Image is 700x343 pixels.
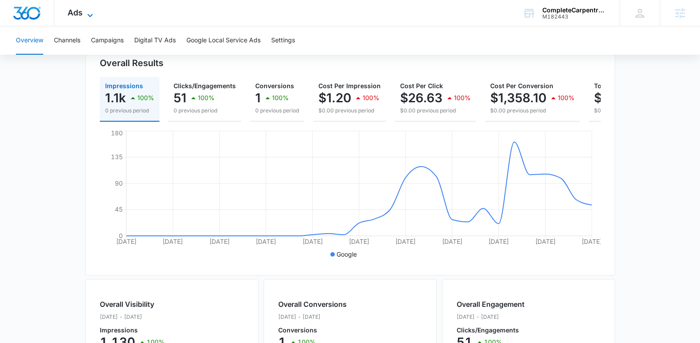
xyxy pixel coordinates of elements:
div: account name [542,7,607,14]
button: Channels [54,26,80,55]
p: 100% [198,95,215,101]
tspan: [DATE] [395,238,416,245]
p: $0.00 previous period [594,107,678,115]
p: [DATE] - [DATE] [457,313,525,321]
tspan: [DATE] [535,238,555,245]
tspan: 90 [115,179,123,187]
p: $1,358.10 [490,91,546,105]
p: Clicks/Engagements [457,327,525,333]
p: 100% [558,95,575,101]
p: Conversions [278,327,347,333]
span: Conversions [255,82,294,89]
p: $0.00 previous period [490,107,575,115]
tspan: [DATE] [209,238,229,245]
img: tab_domain_overview_orange.svg [24,51,31,58]
p: 100% [454,95,471,101]
p: 100% [363,95,379,101]
p: Impressions [100,327,165,333]
div: Domain: [DOMAIN_NAME] [23,23,97,30]
tspan: [DATE] [163,238,183,245]
p: 0 previous period [255,107,299,115]
tspan: [DATE] [488,238,509,245]
h2: Overall Engagement [457,299,525,309]
div: account id [542,14,607,20]
p: $0.00 previous period [400,107,471,115]
img: website_grey.svg [14,23,21,30]
p: [DATE] - [DATE] [278,313,347,321]
tspan: [DATE] [442,238,462,245]
tspan: 135 [111,153,123,160]
p: $26.63 [400,91,443,105]
span: Cost Per Impression [318,82,381,89]
button: Google Local Service Ads [186,26,261,55]
span: Cost Per Conversion [490,82,553,89]
tspan: 0 [119,232,123,239]
p: 100% [137,95,154,101]
div: Keywords by Traffic [98,52,149,58]
p: $1.20 [318,91,351,105]
p: $0.00 previous period [318,107,381,115]
p: 51 [174,91,186,105]
span: Ads [68,8,83,17]
button: Overview [16,26,43,55]
p: [DATE] - [DATE] [100,313,165,321]
p: 100% [272,95,289,101]
img: tab_keywords_by_traffic_grey.svg [88,51,95,58]
p: Google [337,250,357,259]
button: Campaigns [91,26,124,55]
p: 1.1k [105,91,126,105]
h2: Overall Visibility [100,299,165,309]
span: Total Spend [594,82,630,89]
tspan: [DATE] [582,238,602,245]
span: Clicks/Engagements [174,82,236,89]
button: Settings [271,26,295,55]
img: logo_orange.svg [14,14,21,21]
span: Impressions [105,82,143,89]
tspan: [DATE] [116,238,136,245]
tspan: [DATE] [256,238,276,245]
tspan: [DATE] [349,238,369,245]
p: 1 [255,91,261,105]
div: v 4.0.25 [25,14,43,21]
h3: Overall Results [100,56,163,70]
tspan: [DATE] [302,238,322,245]
h2: Overall Conversions [278,299,347,309]
span: Cost Per Click [400,82,443,89]
tspan: 45 [115,205,123,213]
p: 0 previous period [105,107,154,115]
button: Digital TV Ads [134,26,176,55]
div: Domain Overview [34,52,79,58]
tspan: 180 [111,129,123,137]
p: 0 previous period [174,107,236,115]
p: $1,358.10 [594,91,650,105]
